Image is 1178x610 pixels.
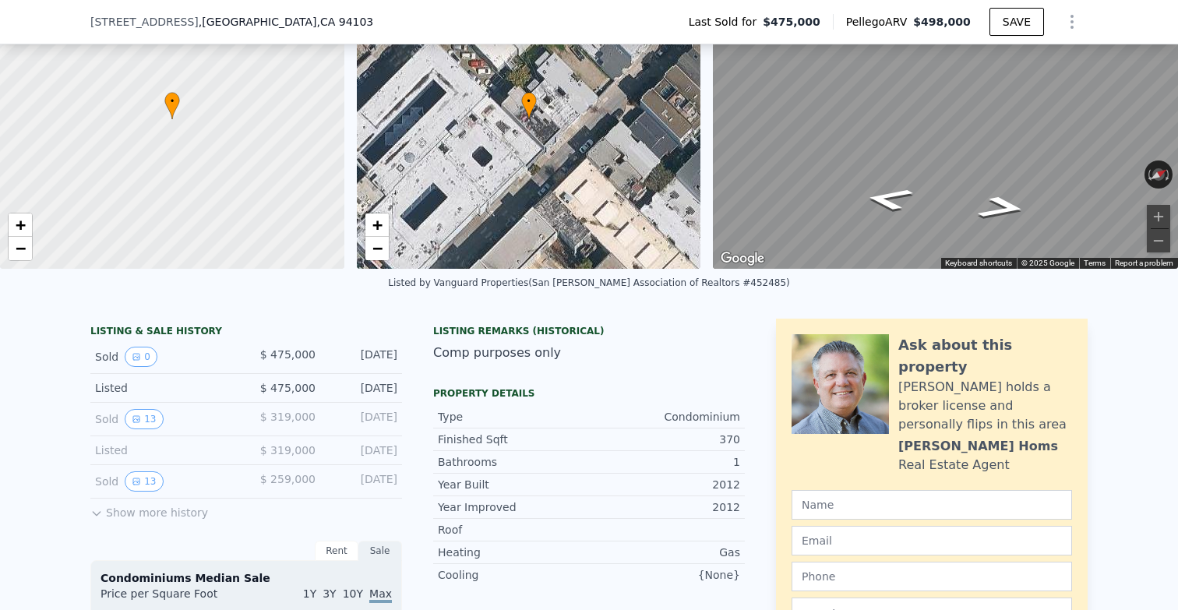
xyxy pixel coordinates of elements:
[589,567,740,583] div: {None}
[846,14,914,30] span: Pellego ARV
[589,545,740,560] div: Gas
[438,522,589,538] div: Roof
[260,348,316,361] span: $ 475,000
[763,14,820,30] span: $475,000
[433,387,745,400] div: Property details
[388,277,790,288] div: Listed by Vanguard Properties (San [PERSON_NAME] Association of Realtors #452485)
[95,347,234,367] div: Sold
[365,237,389,260] a: Zoom out
[260,444,316,457] span: $ 319,000
[521,92,537,119] div: •
[898,456,1010,474] div: Real Estate Agent
[164,94,180,108] span: •
[945,258,1012,269] button: Keyboard shortcuts
[438,477,589,492] div: Year Built
[328,380,397,396] div: [DATE]
[328,409,397,429] div: [DATE]
[260,473,316,485] span: $ 259,000
[101,570,392,586] div: Condominiums Median Sale
[372,215,382,234] span: +
[438,499,589,515] div: Year Improved
[438,567,589,583] div: Cooling
[328,471,397,492] div: [DATE]
[989,8,1044,36] button: SAVE
[433,344,745,362] div: Comp purposes only
[328,347,397,367] div: [DATE]
[589,432,740,447] div: 370
[260,411,316,423] span: $ 319,000
[1144,160,1153,189] button: Rotate counterclockwise
[1056,6,1088,37] button: Show Options
[358,541,402,561] div: Sale
[589,409,740,425] div: Condominium
[343,587,363,600] span: 10Y
[1021,259,1074,267] span: © 2025 Google
[328,443,397,458] div: [DATE]
[844,182,933,217] path: Go Southwest, Natoma St
[438,432,589,447] div: Finished Sqft
[315,541,358,561] div: Rent
[913,16,971,28] span: $498,000
[717,249,768,269] a: Open this area in Google Maps (opens a new window)
[792,490,1072,520] input: Name
[369,587,392,603] span: Max
[438,409,589,425] div: Type
[90,499,208,520] button: Show more history
[433,325,745,337] div: Listing Remarks (Historical)
[792,562,1072,591] input: Phone
[365,213,389,237] a: Zoom in
[16,215,26,234] span: +
[95,471,234,492] div: Sold
[589,454,740,470] div: 1
[898,437,1058,456] div: [PERSON_NAME] Homs
[717,249,768,269] img: Google
[125,471,163,492] button: View historical data
[1144,162,1174,187] button: Reset the view
[1115,259,1173,267] a: Report a problem
[438,454,589,470] div: Bathrooms
[372,238,382,258] span: −
[260,382,316,394] span: $ 475,000
[316,16,373,28] span: , CA 94103
[521,94,537,108] span: •
[95,443,234,458] div: Listed
[1084,259,1106,267] a: Terms (opens in new tab)
[589,499,740,515] div: 2012
[9,237,32,260] a: Zoom out
[303,587,316,600] span: 1Y
[125,347,157,367] button: View historical data
[589,477,740,492] div: 2012
[199,14,373,30] span: , [GEOGRAPHIC_DATA]
[323,587,336,600] span: 3Y
[164,92,180,119] div: •
[898,334,1072,378] div: Ask about this property
[792,526,1072,555] input: Email
[90,325,402,340] div: LISTING & SALE HISTORY
[898,378,1072,434] div: [PERSON_NAME] holds a broker license and personally flips in this area
[957,191,1047,225] path: Go Northeast, Natoma St
[1147,229,1170,252] button: Zoom out
[689,14,764,30] span: Last Sold for
[95,380,234,396] div: Listed
[9,213,32,237] a: Zoom in
[1165,160,1173,189] button: Rotate clockwise
[1147,205,1170,228] button: Zoom in
[16,238,26,258] span: −
[438,545,589,560] div: Heating
[95,409,234,429] div: Sold
[125,409,163,429] button: View historical data
[90,14,199,30] span: [STREET_ADDRESS]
